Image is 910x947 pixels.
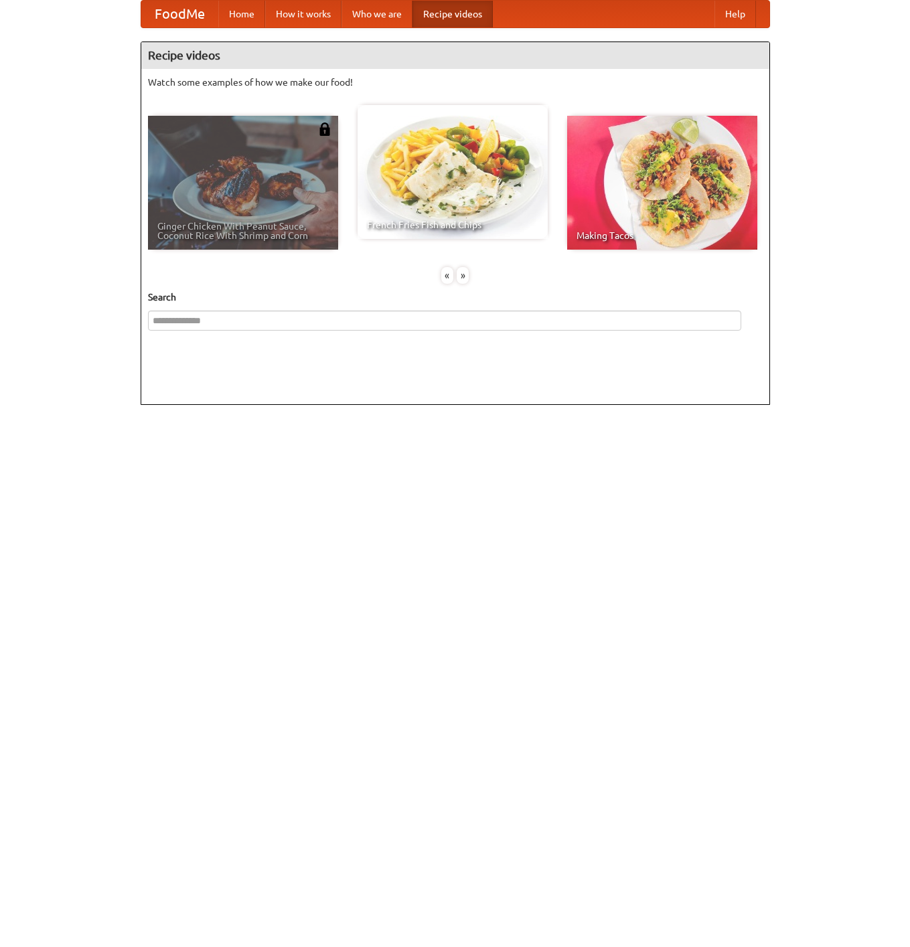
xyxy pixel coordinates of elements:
[148,76,763,89] p: Watch some examples of how we make our food!
[577,231,748,240] span: Making Tacos
[358,105,548,239] a: French Fries Fish and Chips
[457,267,469,284] div: »
[218,1,265,27] a: Home
[714,1,756,27] a: Help
[342,1,412,27] a: Who we are
[141,1,218,27] a: FoodMe
[265,1,342,27] a: How it works
[567,116,757,250] a: Making Tacos
[148,290,763,304] h5: Search
[367,220,538,230] span: French Fries Fish and Chips
[441,267,453,284] div: «
[412,1,493,27] a: Recipe videos
[141,42,769,69] h4: Recipe videos
[318,122,331,136] img: 483408.png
